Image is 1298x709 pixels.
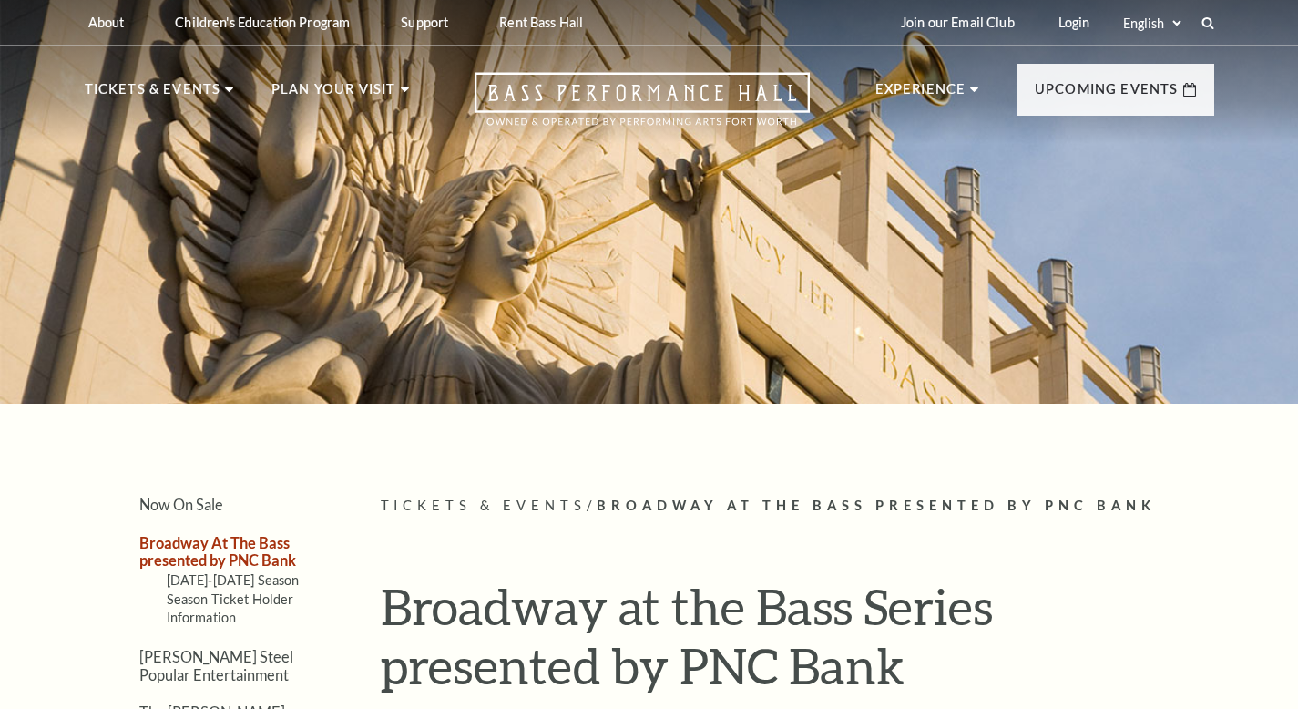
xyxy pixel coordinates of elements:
[167,572,300,588] a: [DATE]-[DATE] Season
[597,498,1156,513] span: Broadway At The Bass presented by PNC Bank
[875,78,966,111] p: Experience
[1035,78,1179,111] p: Upcoming Events
[139,496,223,513] a: Now On Sale
[88,15,125,30] p: About
[139,534,296,569] a: Broadway At The Bass presented by PNC Bank
[167,591,294,625] a: Season Ticket Holder Information
[499,15,583,30] p: Rent Bass Hall
[381,498,588,513] span: Tickets & Events
[85,78,221,111] p: Tickets & Events
[1119,15,1184,32] select: Select:
[401,15,448,30] p: Support
[271,78,396,111] p: Plan Your Visit
[139,648,293,683] a: [PERSON_NAME] Steel Popular Entertainment
[381,495,1214,518] p: /
[175,15,350,30] p: Children's Education Program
